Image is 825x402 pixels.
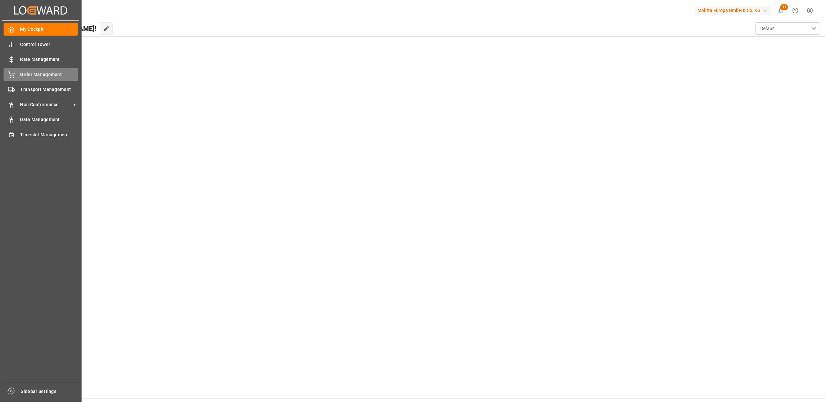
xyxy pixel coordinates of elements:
[4,128,78,141] a: Timeslot Management
[695,4,774,17] button: Melitta Europa GmbH & Co. KG
[774,3,788,18] button: show 11 new notifications
[780,4,788,10] span: 11
[4,83,78,96] a: Transport Management
[4,53,78,66] a: Rate Management
[20,131,78,138] span: Timeslot Management
[760,25,775,32] span: Default
[788,3,803,18] button: Help Center
[20,41,78,48] span: Control Tower
[20,71,78,78] span: Order Management
[20,101,72,108] span: Non Conformance
[20,86,78,93] span: Transport Management
[20,56,78,63] span: Rate Management
[20,116,78,123] span: Data Management
[755,22,820,35] button: open menu
[4,68,78,81] a: Order Management
[4,113,78,126] a: Data Management
[20,26,78,33] span: My Cockpit
[21,388,79,395] span: Sidebar Settings
[4,38,78,50] a: Control Tower
[695,6,771,15] div: Melitta Europa GmbH & Co. KG
[4,23,78,36] a: My Cockpit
